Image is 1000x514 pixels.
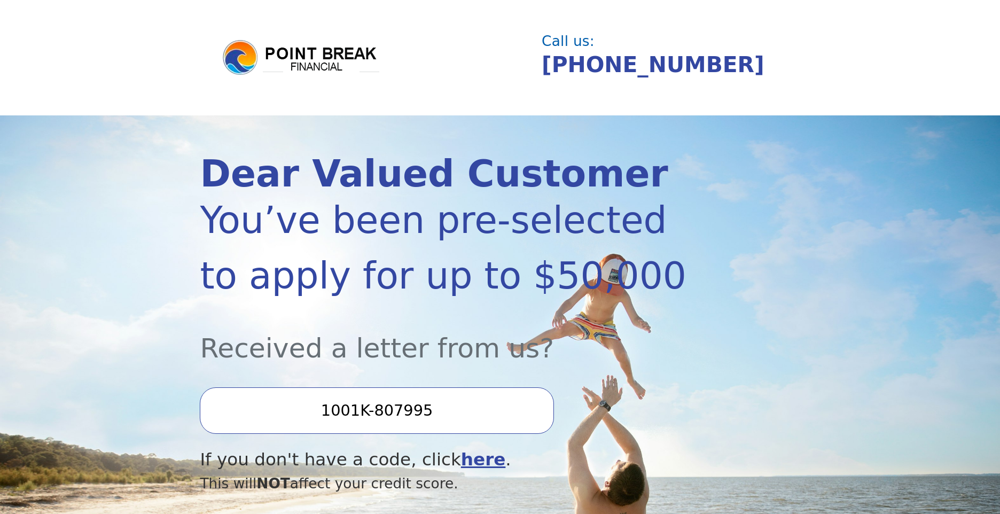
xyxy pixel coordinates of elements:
[542,52,764,77] a: [PHONE_NUMBER]
[200,387,553,433] input: Enter your Offer Code:
[200,192,710,303] div: You’ve been pre-selected to apply for up to $50,000
[200,447,710,473] div: If you don't have a code, click .
[200,303,710,368] div: Received a letter from us?
[542,34,792,48] div: Call us:
[200,155,710,192] div: Dear Valued Customer
[221,38,381,77] img: logo.png
[200,473,710,494] div: This will affect your credit score.
[461,449,506,470] a: here
[256,475,290,492] span: NOT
